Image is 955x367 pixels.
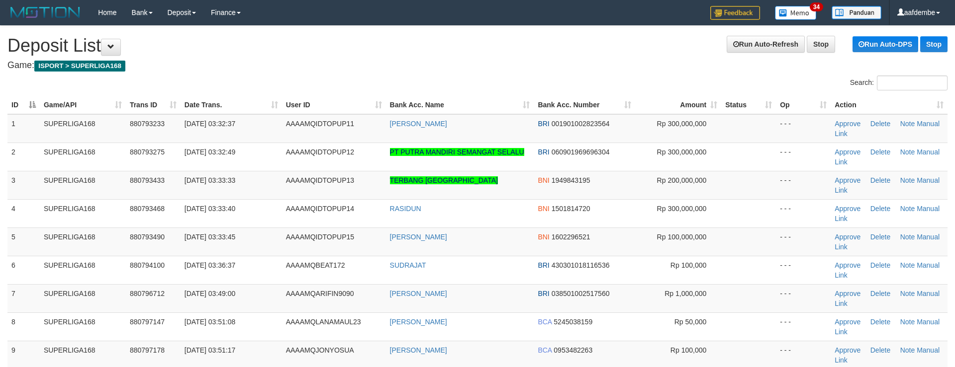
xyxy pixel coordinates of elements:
th: Op: activate to sort column ascending [776,96,831,114]
a: Stop [920,36,948,52]
span: Rp 300,000,000 [657,120,707,128]
span: 880797178 [130,346,165,354]
a: Manual Link [835,120,940,138]
span: 880796712 [130,290,165,297]
span: AAAAMQJONYOSUA [286,346,354,354]
td: - - - [776,312,831,341]
span: BNI [538,233,549,241]
a: Manual Link [835,205,940,222]
span: AAAAMQLANAMAUL23 [286,318,361,326]
td: - - - [776,143,831,171]
span: 34 [810,2,823,11]
td: - - - [776,256,831,284]
a: Delete [870,290,890,297]
a: PT PUTRA MANDIRI SEMANGAT SELALU [390,148,524,156]
span: Rp 100,000 [670,346,706,354]
span: BRI [538,290,549,297]
a: Delete [870,148,890,156]
a: Delete [870,261,890,269]
td: SUPERLIGA168 [40,256,126,284]
a: Manual Link [835,290,940,307]
th: User ID: activate to sort column ascending [282,96,386,114]
span: AAAAMQIDTOPUP13 [286,176,354,184]
h1: Deposit List [7,36,948,56]
a: Delete [870,318,890,326]
td: - - - [776,199,831,227]
td: SUPERLIGA168 [40,312,126,341]
a: [PERSON_NAME] [390,318,447,326]
span: [DATE] 03:51:17 [185,346,235,354]
a: Note [900,290,915,297]
span: 880794100 [130,261,165,269]
td: SUPERLIGA168 [40,227,126,256]
td: SUPERLIGA168 [40,171,126,199]
span: ISPORT > SUPERLIGA168 [34,61,125,72]
h4: Game: [7,61,948,71]
a: Manual Link [835,176,940,194]
span: BNI [538,205,549,213]
span: 880793233 [130,120,165,128]
th: Date Trans.: activate to sort column ascending [181,96,282,114]
th: Game/API: activate to sort column ascending [40,96,126,114]
span: Copy 001901002823564 to clipboard [552,120,610,128]
span: BCA [538,318,552,326]
span: [DATE] 03:33:40 [185,205,235,213]
td: 2 [7,143,40,171]
a: Note [900,148,915,156]
span: Copy 1949843195 to clipboard [552,176,590,184]
td: SUPERLIGA168 [40,143,126,171]
label: Search: [850,75,948,90]
a: Approve [835,176,860,184]
a: Stop [807,36,835,53]
td: - - - [776,171,831,199]
a: Approve [835,290,860,297]
span: 880793433 [130,176,165,184]
td: 5 [7,227,40,256]
span: [DATE] 03:32:49 [185,148,235,156]
a: Manual Link [835,148,940,166]
td: 8 [7,312,40,341]
th: Amount: activate to sort column ascending [635,96,721,114]
a: Note [900,346,915,354]
span: Copy 038501002517560 to clipboard [552,290,610,297]
span: AAAAMQIDTOPUP12 [286,148,354,156]
td: 1 [7,114,40,143]
th: Status: activate to sort column ascending [721,96,776,114]
span: BCA [538,346,552,354]
a: Approve [835,233,860,241]
a: Approve [835,318,860,326]
a: Note [900,261,915,269]
td: SUPERLIGA168 [40,284,126,312]
span: Copy 1501814720 to clipboard [552,205,590,213]
span: Copy 5245038159 to clipboard [554,318,592,326]
span: [DATE] 03:51:08 [185,318,235,326]
a: [PERSON_NAME] [390,120,447,128]
span: BRI [538,148,549,156]
a: Run Auto-Refresh [727,36,805,53]
span: 880793490 [130,233,165,241]
span: [DATE] 03:49:00 [185,290,235,297]
th: ID: activate to sort column descending [7,96,40,114]
a: Approve [835,148,860,156]
a: Manual Link [835,233,940,251]
span: Rp 300,000,000 [657,205,707,213]
a: Note [900,318,915,326]
a: Delete [870,176,890,184]
a: SUDRAJAT [390,261,426,269]
a: Delete [870,205,890,213]
a: Manual Link [835,318,940,336]
span: 880793275 [130,148,165,156]
a: [PERSON_NAME] [390,290,447,297]
a: Delete [870,233,890,241]
a: Run Auto-DPS [853,36,918,52]
a: Note [900,120,915,128]
td: - - - [776,227,831,256]
a: Delete [870,346,890,354]
img: Button%20Memo.svg [775,6,817,20]
a: Manual Link [835,346,940,364]
th: Bank Acc. Number: activate to sort column ascending [534,96,635,114]
td: 6 [7,256,40,284]
img: panduan.png [832,6,881,19]
span: AAAAMQIDTOPUP15 [286,233,354,241]
a: Note [900,205,915,213]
